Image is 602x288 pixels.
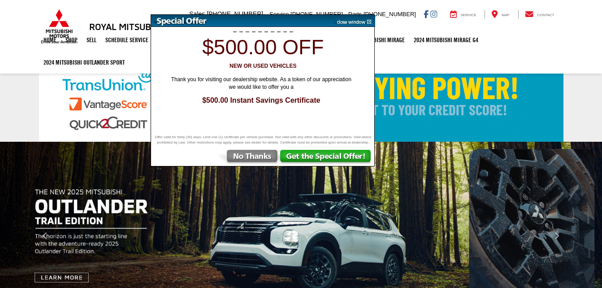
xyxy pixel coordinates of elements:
a: Contact [518,10,561,19]
h3: Royal Mitsubishi [89,22,168,31]
span: Offer valid for thirty (30) days. Limit one (1) certificate per vehicle purchase. Not valid with ... [153,135,373,145]
a: 2024 Mitsubishi Outlander SPORT [39,51,129,74]
a: Instagram: Click to visit our Instagram page [430,10,437,17]
span: Service [461,13,476,17]
a: Facebook: Click to visit our Facebook page [424,10,429,17]
span: $500.00 Instant Savings Certificate [160,96,362,106]
span: Parts [348,11,362,17]
span: [PHONE_NUMBER] [364,11,416,17]
a: 2024 Mitsubishi Mirage G4 [409,29,483,51]
img: Mitsubishi [39,9,79,44]
a: Service [443,10,483,19]
img: Check Your Buying Power [39,52,563,142]
a: 2024 Mitsubishi Mirage [343,29,409,51]
a: Schedule Service: Opens in a new tab [101,29,153,51]
img: close window [330,15,375,27]
a: Home [39,29,61,51]
a: Shop [61,29,82,51]
img: No Thanks, Continue to Website [217,150,279,166]
span: Map [502,13,509,17]
span: [PHONE_NUMBER] [290,11,343,17]
img: Special Offer [151,15,330,27]
span: Thank you for visiting our dealership website. As a token of our appreciation we would like to of... [165,76,358,91]
h1: $500.00 off [156,36,370,59]
h3: New or Used Vehicles [156,63,370,69]
span: Sales [189,10,205,17]
img: Get the Special Offer [279,150,374,166]
span: [PHONE_NUMBER] [207,10,263,17]
a: Map [485,10,516,19]
a: Sell [82,29,101,51]
span: Service [269,11,289,17]
span: Contact [537,13,554,17]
